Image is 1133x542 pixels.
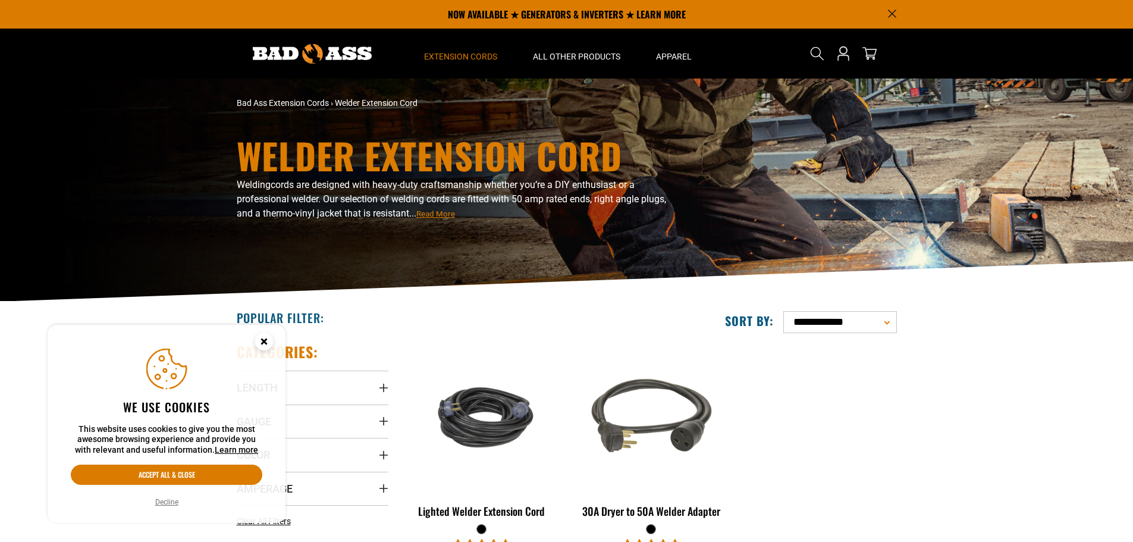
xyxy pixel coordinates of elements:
h1: Welder Extension Cord [237,137,671,173]
span: cords are designed with heavy-duty craftsmanship whether you’re a DIY enthusiast or a professiona... [237,179,666,219]
a: black Lighted Welder Extension Cord [406,343,558,524]
summary: Extension Cords [406,29,515,79]
img: black [576,349,726,485]
summary: Length [237,371,388,404]
summary: Apparel [638,29,710,79]
img: Bad Ass Extension Cords [253,44,372,64]
h2: Popular Filter: [237,310,324,325]
summary: Gauge [237,405,388,438]
span: Clear All Filters [237,516,291,526]
span: Read More [416,209,455,218]
div: 30A Dryer to 50A Welder Adapter [575,506,727,516]
summary: All Other Products [515,29,638,79]
span: Extension Cords [424,51,497,62]
summary: Amperage [237,472,388,505]
aside: Cookie Consent [48,325,285,524]
span: › [331,98,333,108]
div: Lighted Welder Extension Cord [406,506,558,516]
span: All Other Products [533,51,620,62]
a: Learn more [215,445,258,455]
button: Decline [152,496,182,508]
p: Welding [237,178,671,221]
nav: breadcrumbs [237,97,671,109]
summary: Color [237,438,388,471]
label: Sort by: [725,313,774,328]
p: This website uses cookies to give you the most awesome browsing experience and provide you with r... [71,424,262,456]
a: Bad Ass Extension Cords [237,98,329,108]
summary: Search [808,44,827,63]
img: black [407,371,557,463]
button: Accept all & close [71,465,262,485]
h2: We use cookies [71,399,262,415]
span: Apparel [656,51,692,62]
span: Welder Extension Cord [335,98,418,108]
a: black 30A Dryer to 50A Welder Adapter [575,343,727,524]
